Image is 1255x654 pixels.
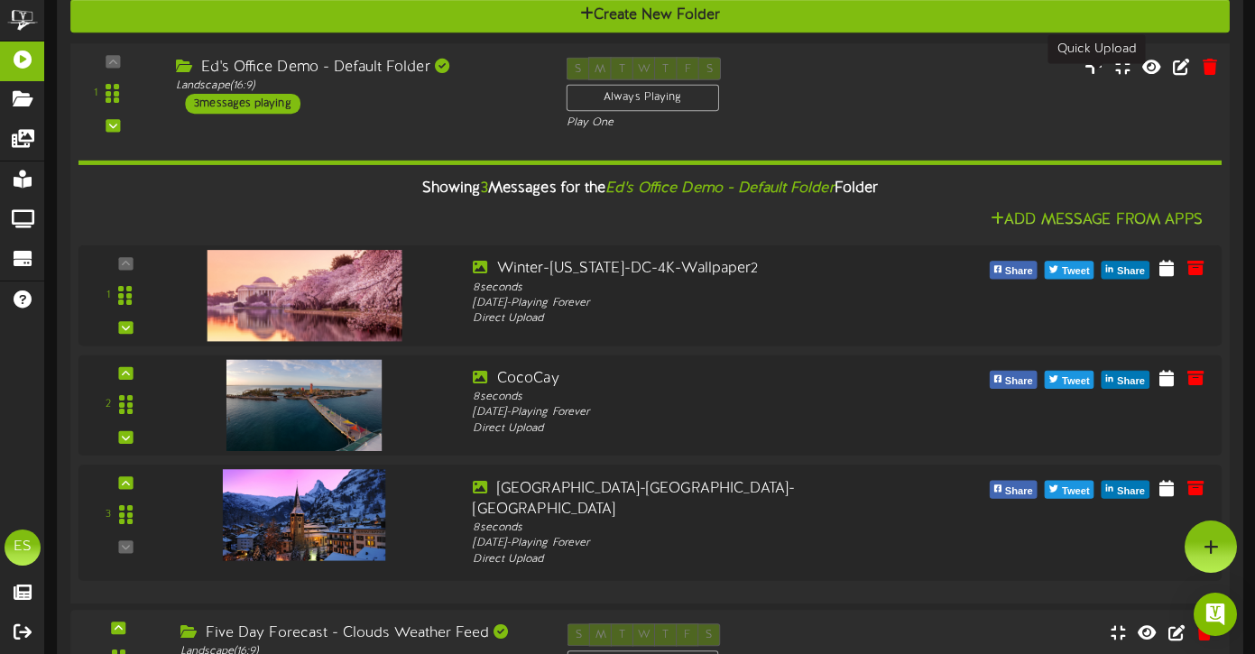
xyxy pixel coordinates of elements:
div: Open Intercom Messenger [1194,593,1237,636]
div: CocoCay [473,369,922,390]
div: Play One [567,115,832,131]
button: Tweet [1045,480,1094,498]
div: Direct Upload [473,311,922,327]
img: 905bf7df-6cfb-4d02-b0c3-f6a860732552.jpg [208,250,401,341]
span: Share [1001,262,1037,281]
span: Share [1113,481,1149,501]
button: Share [1102,371,1149,389]
div: Winter-[US_STATE]-DC-4K-Wallpaper2 [473,259,922,280]
div: Always Playing [567,85,719,112]
div: Direct Upload [473,420,922,436]
button: Share [990,480,1038,498]
div: 8 seconds [473,390,922,405]
button: Share [990,261,1038,279]
div: Landscape ( 16:9 ) [176,78,539,93]
div: [DATE] - Playing Forever [473,405,922,420]
span: Tweet [1058,372,1094,391]
button: Tweet [1045,371,1094,389]
div: Showing Messages for the Folder [65,170,1236,208]
span: 3 [481,180,488,197]
span: Share [1113,262,1149,281]
button: Tweet [1045,261,1094,279]
span: Share [1113,372,1149,391]
div: Five Day Forecast - Clouds Weather Feed [180,623,540,644]
div: [GEOGRAPHIC_DATA]-[GEOGRAPHIC_DATA]-[GEOGRAPHIC_DATA] [473,478,922,520]
button: Share [1102,480,1149,498]
div: 8 seconds [473,280,922,295]
div: Ed's Office Demo - Default Folder [176,57,539,78]
span: Share [1001,372,1037,391]
i: Ed's Office Demo - Default Folder [605,180,834,197]
div: Direct Upload [473,551,922,566]
div: ES [5,530,41,566]
span: Share [1001,481,1037,501]
img: c2caaf00-cdfa-4b26-9f4d-1f094ebac295.jpg [226,359,382,450]
div: 8 seconds [473,520,922,535]
button: Add Message From Apps [985,208,1208,231]
div: [DATE] - Playing Forever [473,536,922,551]
button: Share [1102,261,1149,279]
button: Share [990,371,1038,389]
div: 3 messages playing [185,94,300,114]
div: [DATE] - Playing Forever [473,296,922,311]
span: Tweet [1058,262,1094,281]
img: c4b2c1b0-37d2-4b0a-9a58-283657c14bc6.jpg [223,469,385,560]
span: Tweet [1058,481,1094,501]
